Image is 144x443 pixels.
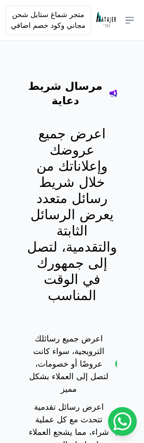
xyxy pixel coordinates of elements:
img: MatajerTech Logo [96,12,117,28]
span: متجر شماغ ستايل شحن مجاني وكود خصم اضافي [9,9,87,31]
li: اعرض جميع رسائلك الترويجية، سواء كانت عروضًا أو خصومات، لتصل إلى العملاء بشكل مميز [27,332,117,401]
h4: مرسال شريط دعاية [27,79,104,108]
button: متجر شماغ ستايل شحن مجاني وكود خصم اضافي [5,5,91,35]
p: اعرض جميع عروضك وإعلاناتك من خلال شريط رسائل متعدد يعرض الرسائل الثابتة والتقدمية، لتصل إلى جمهور... [27,126,117,304]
